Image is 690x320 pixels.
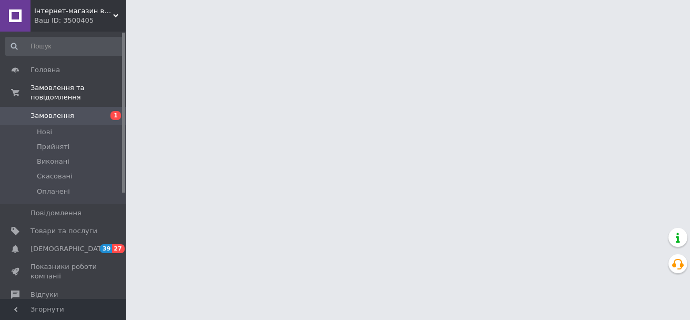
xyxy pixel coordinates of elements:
span: Нові [37,127,52,137]
span: Скасовані [37,172,73,181]
span: Відгуки [31,290,58,299]
input: Пошук [5,37,124,56]
span: 1 [110,111,121,120]
span: Інтернет-магазин виробів з лози "Золота лоза" [34,6,113,16]
span: Повідомлення [31,208,82,218]
div: Ваш ID: 3500405 [34,16,126,25]
span: Товари та послуги [31,226,97,236]
span: Головна [31,65,60,75]
span: Виконані [37,157,69,166]
span: 27 [112,244,124,253]
span: Замовлення та повідомлення [31,83,126,102]
span: Оплачені [37,187,70,196]
span: Замовлення [31,111,74,121]
span: Показники роботи компанії [31,262,97,281]
span: Прийняті [37,142,69,152]
span: [DEMOGRAPHIC_DATA] [31,244,108,254]
span: 39 [100,244,112,253]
